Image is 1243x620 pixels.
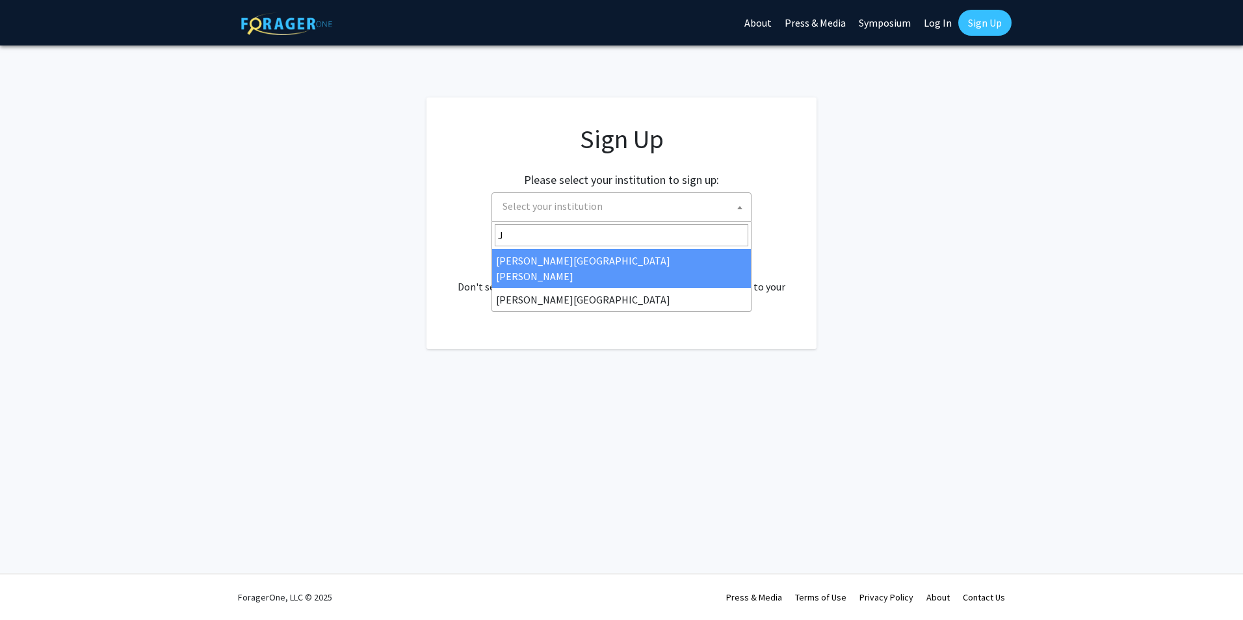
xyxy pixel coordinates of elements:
[503,200,603,213] span: Select your institution
[524,173,719,187] h2: Please select your institution to sign up:
[492,288,751,311] li: [PERSON_NAME][GEOGRAPHIC_DATA]
[859,591,913,603] a: Privacy Policy
[926,591,950,603] a: About
[497,193,751,220] span: Select your institution
[726,591,782,603] a: Press & Media
[241,12,332,35] img: ForagerOne Logo
[452,248,791,310] div: Already have an account? . Don't see your institution? about bringing ForagerOne to your institut...
[492,249,751,288] li: [PERSON_NAME][GEOGRAPHIC_DATA][PERSON_NAME]
[495,224,748,246] input: Search
[10,562,55,610] iframe: Chat
[958,10,1012,36] a: Sign Up
[795,591,846,603] a: Terms of Use
[963,591,1005,603] a: Contact Us
[491,192,752,222] span: Select your institution
[452,123,791,155] h1: Sign Up
[238,575,332,620] div: ForagerOne, LLC © 2025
